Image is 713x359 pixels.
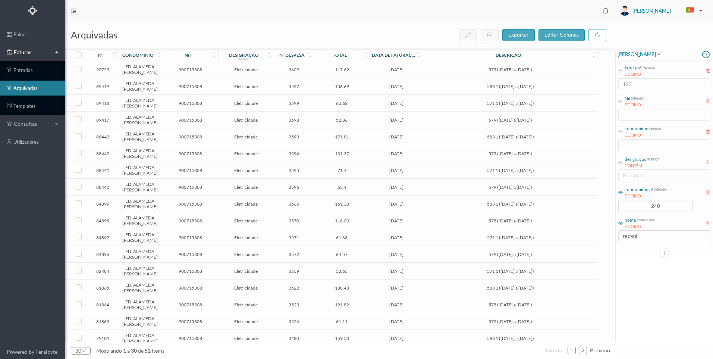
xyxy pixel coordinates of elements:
span: ED. ALAMEDA [PERSON_NAME] [119,181,160,193]
i: icon: question-circle-o [702,49,710,60]
span: de [138,347,144,354]
span: 575 ([DATE] a [DATE]) [425,302,596,308]
span: 84899 [89,201,116,207]
div: É COMO [625,193,667,199]
span: 575 ([DATE] a [DATE]) [425,67,596,72]
div: condomínio [625,125,648,132]
span: Eletricidade [220,134,272,140]
span: 900715308 [164,168,216,173]
span: ED. ALAMEDA [PERSON_NAME] [119,114,160,125]
span: 3598 [276,117,312,123]
a: 1 [568,345,575,356]
span: 900715308 [164,335,216,341]
span: 79101 [89,335,116,341]
span: 151.38 [316,201,368,207]
span: anterior [544,347,565,353]
span: [DATE] [371,134,421,140]
span: 900715308 [164,319,216,324]
span: 138.43 [316,285,368,291]
span: Eletricidade [220,67,272,72]
span: 900715308 [164,117,216,123]
span: ED. ALAMEDA [PERSON_NAME] [119,299,160,310]
span: Eletricidade [220,84,272,89]
span: 52 [144,347,152,354]
span: Eletricidade [220,302,272,308]
span: 583 1 ([DATE] a [DATE]) [425,134,596,140]
span: 579 ([DATE] a [DATE]) [425,184,596,190]
span: ED. ALAMEDA [PERSON_NAME] [119,265,160,277]
div: condomínio nº [625,186,654,193]
span: 575 ([DATE] a [DATE]) [425,151,596,156]
span: próximo [590,347,610,353]
span: ED. ALAMEDA [PERSON_NAME] [119,165,160,176]
a: 2 [579,345,587,356]
div: rubrica [647,156,659,162]
span: 84896 [89,252,116,257]
span: 575 ([DATE] a [DATE]) [425,218,596,224]
span: arquivadas [71,29,117,40]
i: icon: bell [601,6,610,16]
span: [DATE] [371,168,421,173]
span: [PERSON_NAME] [618,50,662,59]
span: 579 ([DATE] a [DATE]) [425,252,596,257]
span: 90753 [89,67,116,72]
li: 2 [579,347,587,354]
button: editar colunas [538,29,585,41]
span: 60.62 [316,100,368,106]
span: 84897 [89,235,116,240]
span: ED. ALAMEDA [PERSON_NAME] [119,131,160,142]
div: nif [185,52,192,58]
li: Página Seguinte [590,344,610,356]
div: É COMO [625,71,655,78]
span: 900715308 [164,84,216,89]
div: É COMO [625,102,644,108]
span: exportar [508,31,529,38]
span: 583 1 ([DATE] a [DATE]) [425,201,596,207]
span: 61.11 [316,319,368,324]
div: É COMO [625,224,655,230]
span: 71.7 [316,168,368,173]
span: [DATE] [371,319,421,324]
button: PT [680,4,706,16]
div: fatura nº [625,65,642,71]
span: Eletricidade [220,201,272,207]
span: 3570 [276,218,312,224]
span: items [152,347,164,354]
span: [DATE] [371,302,421,308]
span: 64.57 [316,252,368,257]
span: [DATE] [371,100,421,106]
span: ED. ALAMEDA [PERSON_NAME] [119,148,160,159]
span: [DATE] [371,218,421,224]
span: 3595 [276,168,312,173]
span: 88442 [89,151,116,156]
span: [DATE] [371,117,421,123]
img: Logo [28,6,37,15]
span: 900715308 [164,184,216,190]
span: Faturas [12,49,53,56]
i: icon: menu-fold [71,8,76,13]
div: entrada [648,125,662,131]
span: [DATE] [371,84,421,89]
span: 900715308 [164,67,216,72]
span: Eletricidade [220,235,272,240]
span: 571 1 ([DATE] a [DATE]) [425,100,596,106]
span: 61.63 [316,235,368,240]
span: ED. ALAMEDA [PERSON_NAME] [119,215,160,226]
span: 900715308 [164,252,216,257]
span: 900715308 [164,268,216,274]
div: entrada [631,95,644,101]
span: ED. ALAMEDA [PERSON_NAME] [119,64,160,75]
span: Eletricidade [220,151,272,156]
span: 131.37 [316,151,368,156]
span: 900715308 [164,285,216,291]
span: ED. ALAMEDA [PERSON_NAME] [119,81,160,92]
span: Eletricidade [220,285,272,291]
span: mostrando [96,347,122,354]
span: Eletricidade [220,268,272,274]
span: 159.53 [316,335,368,341]
div: fornecedor [636,217,655,222]
button: exportar [502,29,535,41]
div: nº despesa [279,52,305,58]
i: icon: down [81,349,86,353]
div: designação [229,52,259,58]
